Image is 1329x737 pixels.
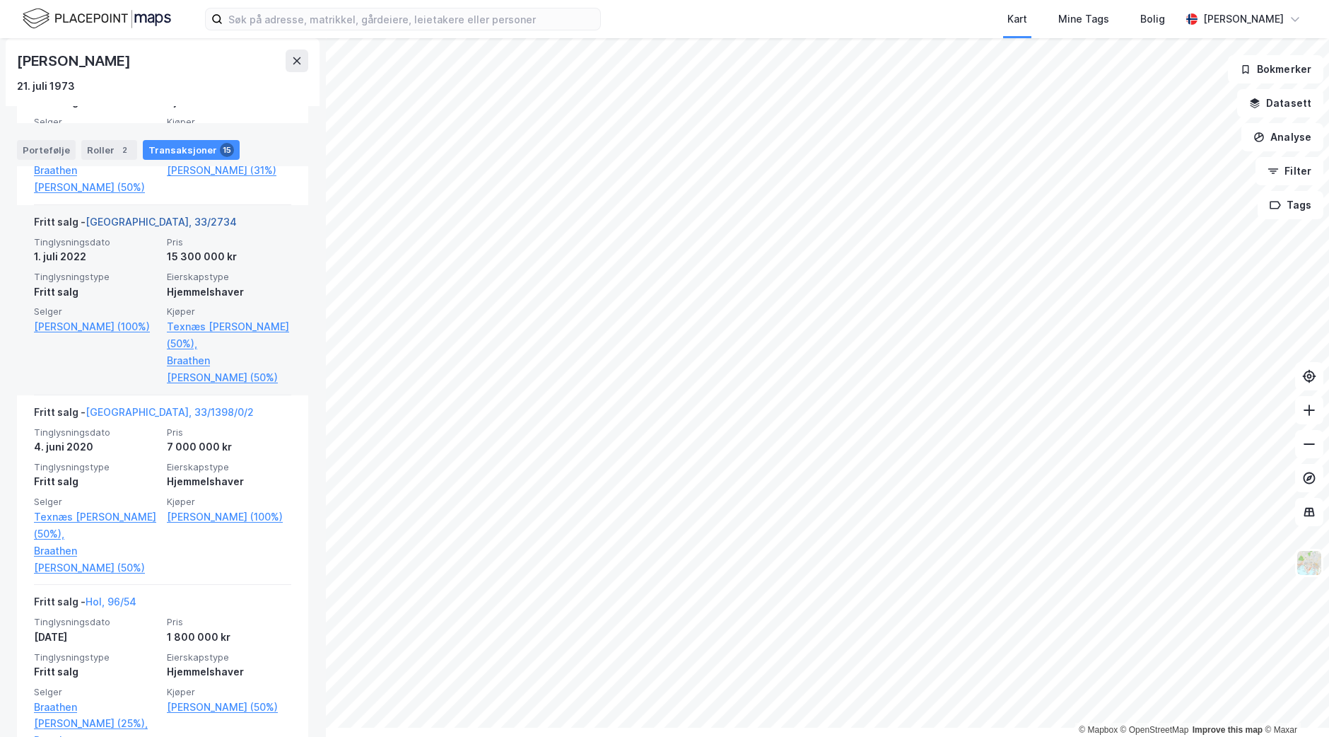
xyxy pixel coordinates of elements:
a: Texnæs [PERSON_NAME] (50%), [34,509,158,542]
span: Selger [34,306,158,318]
a: Braathen [PERSON_NAME] (50%) [34,162,158,196]
div: Fritt salg [34,663,158,680]
div: Fritt salg [34,284,158,301]
span: Tinglysningsdato [34,236,158,248]
span: Pris [167,426,291,439]
span: Tinglysningstype [34,271,158,283]
a: Hol, 96/54 [86,596,136,608]
div: [DATE] [34,629,158,646]
span: Tinglysningsdato [34,426,158,439]
a: Improve this map [1193,725,1263,735]
div: 4. juni 2020 [34,439,158,455]
div: Mine Tags [1058,11,1109,28]
span: Tinglysningstype [34,461,158,473]
div: Fritt salg - [34,593,136,616]
span: Selger [34,686,158,698]
a: Braathen [PERSON_NAME] (50%) [34,542,158,576]
div: Portefølje [17,140,76,160]
div: Transaksjoner [143,140,240,160]
span: Kjøper [167,306,291,318]
div: Hjemmelshaver [167,473,291,490]
span: Eierskapstype [167,651,291,663]
span: Tinglysningsdato [34,616,158,628]
input: Søk på adresse, matrikkel, gårdeiere, leietakere eller personer [223,8,600,30]
div: Roller [81,140,137,160]
span: Selger [34,116,158,128]
span: Kjøper [167,496,291,508]
div: 21. juli 1973 [17,78,75,95]
div: Fritt salg - [34,404,254,426]
div: 2 [117,143,131,157]
button: Filter [1255,157,1323,185]
a: Texnæs [PERSON_NAME] (50%), [167,318,291,352]
span: Pris [167,236,291,248]
a: [GEOGRAPHIC_DATA], 33/1398/0/2 [86,406,254,418]
a: [PERSON_NAME] (100%) [34,318,158,335]
div: Fritt salg - [34,214,237,236]
a: Mapbox [1079,725,1118,735]
div: Hjemmelshaver [167,284,291,301]
div: Bolig [1140,11,1165,28]
button: Bokmerker [1228,55,1323,83]
span: Kjøper [167,116,291,128]
a: OpenStreetMap [1120,725,1189,735]
div: 1. juli 2022 [34,248,158,265]
div: 15 300 000 kr [167,248,291,265]
div: [PERSON_NAME] [1203,11,1284,28]
button: Datasett [1237,89,1323,117]
div: 7 000 000 kr [167,439,291,455]
a: Braathen [PERSON_NAME] (25%), [34,699,158,733]
a: [PERSON_NAME] (50%) [167,699,291,716]
div: Kart [1007,11,1027,28]
div: Fritt salg [34,473,158,490]
button: Analyse [1241,123,1323,151]
span: Selger [34,496,158,508]
a: [PERSON_NAME] (100%) [167,509,291,526]
span: Tinglysningstype [34,651,158,663]
img: logo.f888ab2527a4732fd821a326f86c7f29.svg [23,6,171,31]
a: [GEOGRAPHIC_DATA], 33/2734 [86,216,237,228]
img: Z [1296,550,1323,576]
div: 1 800 000 kr [167,629,291,646]
a: Braathen [PERSON_NAME] (50%) [167,352,291,386]
span: Kjøper [167,686,291,698]
span: Eierskapstype [167,461,291,473]
div: [PERSON_NAME] [17,50,133,72]
div: Hjemmelshaver [167,663,291,680]
span: Pris [167,616,291,628]
button: Tags [1258,191,1323,219]
span: Eierskapstype [167,271,291,283]
div: 15 [220,143,234,157]
iframe: Chat Widget [1258,669,1329,737]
